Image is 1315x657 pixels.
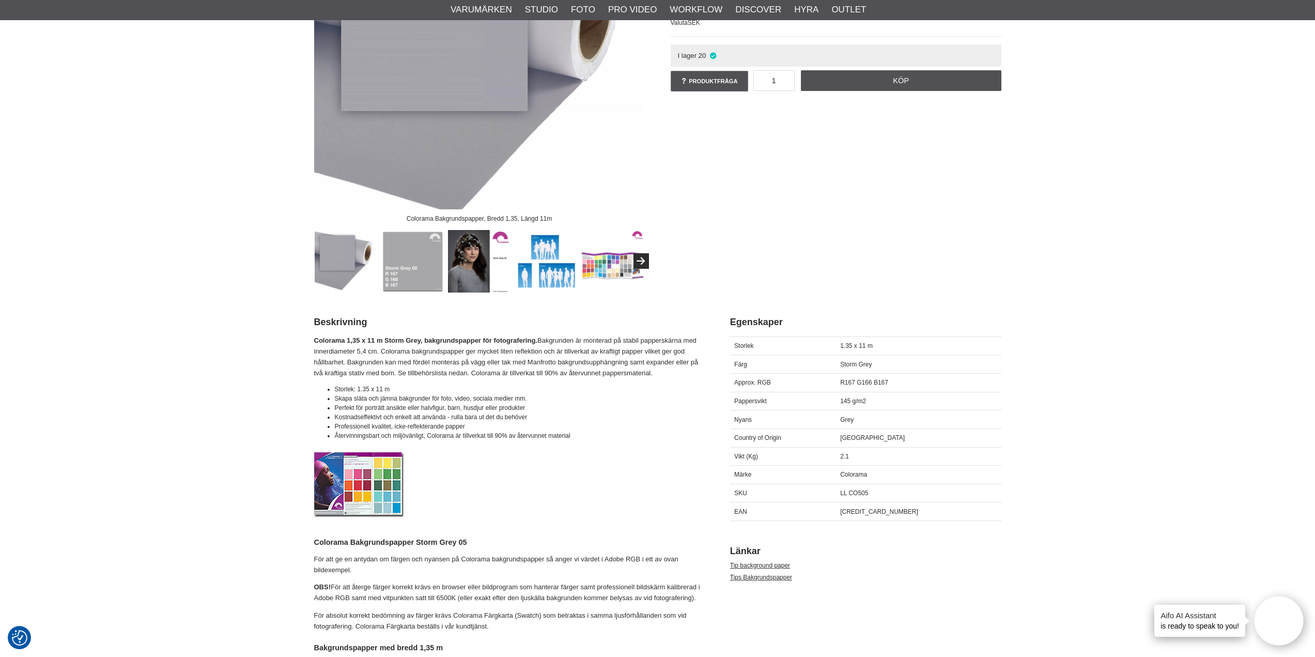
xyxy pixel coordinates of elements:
a: Pro Video [608,3,657,17]
li: Perfekt för porträtt ansikte eller halvfigur, barn, husdjur eller produkter [335,403,704,412]
span: Grey [840,416,854,423]
p: För absolut korrekt bedömning av färger krävs Colorama Färgkarta (Swatch) som betraktas i samma l... [314,610,704,632]
h4: Bakgrundspapper med bredd 1,35 m [314,643,704,653]
strong: OBS! [314,583,331,591]
span: 2.1 [840,453,849,460]
h2: Beskrivning [314,316,704,329]
a: Hyra [794,3,818,17]
li: Kostnadseffektivt och enkelt att använda - rulla bara ut det du behöver [335,412,704,422]
span: Colorama [840,471,867,478]
span: Storm Grey [840,361,872,368]
img: Colorama Bakgrundspapper, Bredd 1,35, Längd 11m [315,230,377,293]
span: Storlek [734,342,753,349]
h2: Egenskaper [730,316,1001,329]
span: LL CO505 [840,490,868,497]
li: Storlek: 1.35 x 11 m [335,385,704,394]
button: Samtyckesinställningar [12,629,27,647]
img: Colorama Fotobakgrund Papper [314,452,405,517]
a: Discover [735,3,781,17]
span: Approx. RGB [734,379,771,386]
h4: Colorama Bakgrundspapper Storm Grey 05 [314,537,704,547]
a: Köp [801,70,1001,91]
p: Bakgrunden är monterad på stabil papperskärna med innerdiameter 5,4 cm. Colorama bakgrundspapper ... [314,335,704,378]
span: I lager [677,52,697,59]
a: Foto [571,3,595,17]
p: För att ge en antydan om färgen och nyansen på Colorama bakgrundspapper så anger vi värdet i Adob... [314,554,704,576]
img: Revisit consent button [12,630,27,646]
a: Workflow [670,3,722,17]
span: Vikt (Kg) [734,453,758,460]
span: [GEOGRAPHIC_DATA] [840,434,905,441]
span: SEK [688,19,700,26]
div: is ready to speak to you! [1154,605,1245,637]
div: Colorama Bakgrundspapper, Bredd 1,35, Längd 11m [398,209,561,227]
a: Tip background paper [730,562,790,569]
li: Skapa släta och jämna bakgrunder för foto, video, sociala medier mm. [335,394,704,403]
span: Märke [734,471,751,478]
span: EAN [734,508,747,515]
p: För att återge färger korrekt krävs en browser eller bildprogram som hanterar färger samt profess... [314,582,704,604]
span: R167 G166 B167 [840,379,888,386]
img: Storm Grey 05- Kalibrerad Monitor Adobe RGB 6500K [381,230,444,293]
img: Colorama Storm Grey 05 - Photo Theresé Asplund [448,230,510,293]
span: Färg [734,361,747,368]
li: Professionell kvalitet, icke-reflekterande papper [335,422,704,431]
a: Varumärken [451,3,512,17]
a: Studio [525,3,558,17]
a: Tips Bakgrundspapper [730,574,792,581]
i: I lager [708,52,717,59]
span: Pappersvikt [734,398,767,405]
h4: Aifo AI Assistant [1161,610,1239,621]
h2: Länkar [730,545,1001,558]
span: SKU [734,490,747,497]
strong: Colorama 1,35 x 11 m Storm Grey, bakgrundspapper för fotografering. [314,337,537,344]
span: 145 g/m2 [840,398,866,405]
span: Country of Origin [734,434,781,441]
span: Valuta [671,19,688,26]
img: Seamless Paper Width Comparison [515,230,577,293]
a: Outlet [831,3,866,17]
span: 20 [699,52,706,59]
img: Order the Colorama color chart to see the colors live [581,230,644,293]
span: Nyans [734,416,752,423]
button: Next [633,253,649,269]
span: 1.35 x 11 m [840,342,873,349]
a: Produktfråga [671,71,748,91]
li: Återvinningsbart och miljövänligt, Colorama är tillverkat till 90% av återvunnet material [335,431,704,440]
span: [CREDIT_CARD_NUMBER] [840,508,918,515]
